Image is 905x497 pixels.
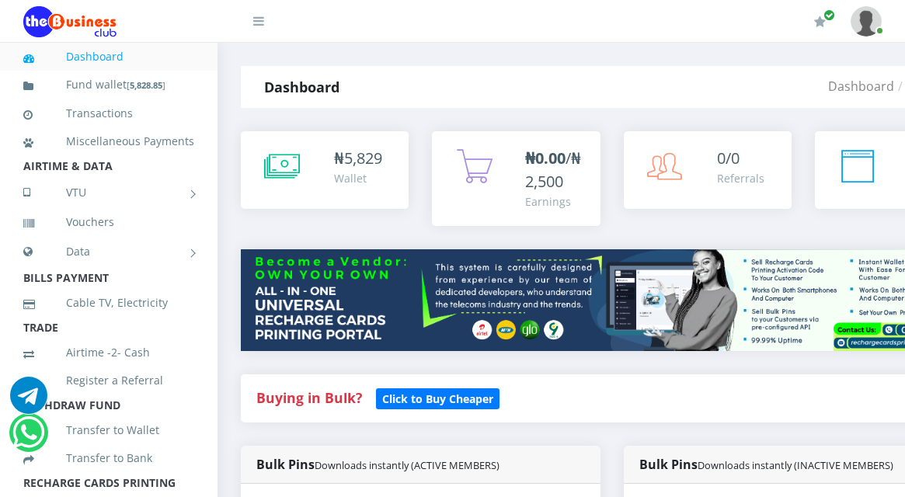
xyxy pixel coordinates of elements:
[130,79,162,91] b: 5,828.85
[382,391,493,406] b: Click to Buy Cheaper
[828,78,894,95] a: Dashboard
[23,204,194,240] a: Vouchers
[12,426,44,451] a: Chat for support
[23,173,194,212] a: VTU
[823,9,835,21] span: Renew/Upgrade Subscription
[432,131,600,226] a: ₦0.00/₦2,500 Earnings
[717,148,740,169] span: 0/0
[698,458,893,472] small: Downloads instantly (INACTIVE MEMBERS)
[10,388,47,414] a: Chat for support
[256,456,499,473] strong: Bulk Pins
[525,148,581,192] span: /₦2,500
[264,78,339,96] strong: Dashboard
[334,147,382,170] div: ₦
[256,388,362,407] strong: Buying in Bulk?
[717,170,764,186] div: Referrals
[23,123,194,159] a: Miscellaneous Payments
[23,67,194,103] a: Fund wallet[5,828.85]
[851,6,882,36] img: User
[23,335,194,370] a: Airtime -2- Cash
[344,148,382,169] span: 5,829
[241,131,409,209] a: ₦5,829 Wallet
[525,148,566,169] b: ₦0.00
[23,363,194,398] a: Register a Referral
[23,6,117,37] img: Logo
[23,39,194,75] a: Dashboard
[127,79,165,91] small: [ ]
[23,232,194,271] a: Data
[814,16,826,28] i: Renew/Upgrade Subscription
[624,131,792,209] a: 0/0 Referrals
[334,170,382,186] div: Wallet
[525,193,584,210] div: Earnings
[23,440,194,476] a: Transfer to Bank
[315,458,499,472] small: Downloads instantly (ACTIVE MEMBERS)
[23,412,194,448] a: Transfer to Wallet
[23,96,194,131] a: Transactions
[376,388,499,407] a: Click to Buy Cheaper
[639,456,893,473] strong: Bulk Pins
[23,285,194,321] a: Cable TV, Electricity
